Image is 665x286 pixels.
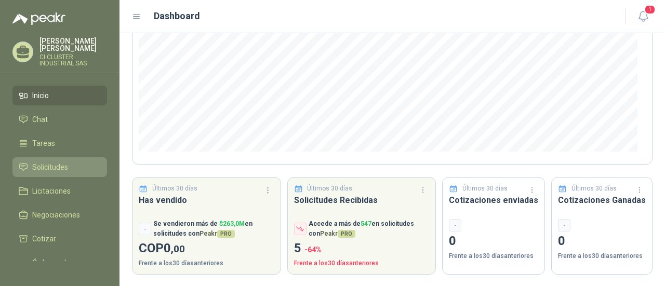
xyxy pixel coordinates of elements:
div: - [139,223,151,235]
button: 1 [634,7,653,26]
p: Accede a más de en solicitudes con [309,219,430,239]
a: Solicitudes [12,157,107,177]
span: Inicio [32,90,49,101]
span: Negociaciones [32,209,80,221]
span: 547 [361,220,371,227]
p: Últimos 30 días [462,184,508,194]
div: - [449,219,461,231]
span: Licitaciones [32,185,71,197]
h3: Cotizaciones enviadas [449,194,538,207]
p: Frente a los 30 días anteriores [294,258,430,268]
span: Chat [32,114,48,125]
p: Frente a los 30 días anteriores [449,251,538,261]
span: $ 263,0M [219,220,245,227]
p: Frente a los 30 días anteriores [139,258,274,268]
span: PRO [217,230,235,238]
p: 0 [558,231,646,251]
h3: Solicitudes Recibidas [294,194,430,207]
span: Peakr [199,230,235,237]
a: Negociaciones [12,205,107,225]
a: Órdenes de Compra [12,253,107,284]
a: Cotizar [12,229,107,249]
p: 5 [294,239,430,258]
p: Últimos 30 días [152,184,197,194]
h3: Has vendido [139,194,274,207]
h3: Cotizaciones Ganadas [558,194,646,207]
p: Se vendieron más de en solicitudes con [153,219,274,239]
p: COP [139,239,274,258]
span: Órdenes de Compra [32,257,97,280]
a: Tareas [12,133,107,153]
span: 0 [164,241,185,255]
img: Logo peakr [12,12,65,25]
h1: Dashboard [154,9,200,23]
p: Últimos 30 días [571,184,617,194]
a: Inicio [12,86,107,105]
span: Tareas [32,138,55,149]
div: - [558,219,570,231]
span: Cotizar [32,233,56,244]
span: Solicitudes [32,161,68,173]
span: -64 % [304,246,322,254]
span: 1 [644,5,656,15]
span: Peakr [320,230,355,237]
p: 0 [449,231,538,251]
p: CI CLUSTER INDUSTRIAL SAS [39,54,107,66]
p: Últimos 30 días [307,184,352,194]
a: Licitaciones [12,181,107,201]
a: Chat [12,110,107,129]
p: Frente a los 30 días anteriores [558,251,646,261]
span: PRO [338,230,355,238]
p: [PERSON_NAME] [PERSON_NAME] [39,37,107,52]
span: ,00 [171,243,185,255]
